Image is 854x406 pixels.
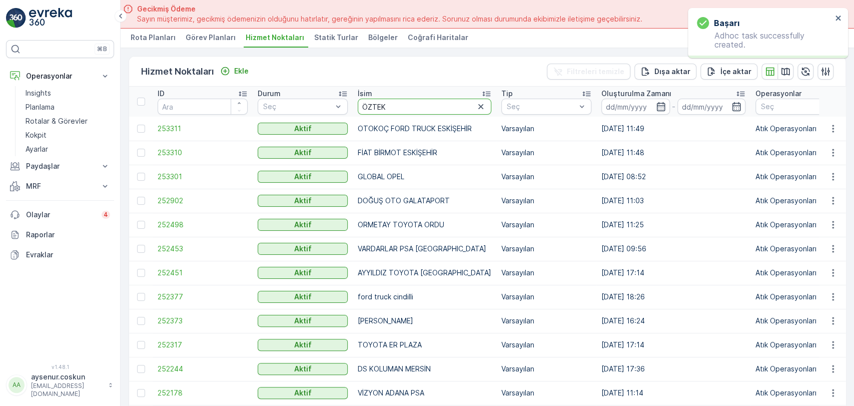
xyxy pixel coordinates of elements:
[567,67,624,77] p: Filtreleri temizle
[353,165,496,189] td: GLOBAL OPEL
[158,340,248,350] a: 252317
[596,333,750,357] td: [DATE] 17:14
[158,124,248,134] a: 253311
[596,285,750,309] td: [DATE] 18:26
[601,89,671,99] p: Oluşturulma Zamanı
[6,156,114,176] button: Paydaşlar
[547,64,630,80] button: Filtreleri temizle
[158,268,248,278] a: 252451
[22,142,114,156] a: Ayarlar
[507,102,576,112] p: Seç
[672,101,675,113] p: -
[596,141,750,165] td: [DATE] 11:48
[353,141,496,165] td: FİAT BİRMOT ESKİŞEHİR
[258,219,348,231] button: Aktif
[29,8,72,28] img: logo_light-DOdMpM7g.png
[353,381,496,405] td: VİZYON ADANA PSA
[158,364,248,374] span: 252244
[654,67,690,77] p: Dışa aktar
[137,221,145,229] div: Toggle Row Selected
[700,64,757,80] button: İçe aktar
[26,250,110,260] p: Evraklar
[158,148,248,158] a: 253310
[26,71,94,81] p: Operasyonlar
[263,102,332,112] p: Seç
[258,387,348,399] button: Aktif
[158,388,248,398] a: 252178
[137,4,642,14] span: Gecikmiş Ödeme
[137,125,145,133] div: Toggle Row Selected
[158,99,248,115] input: Ara
[137,293,145,301] div: Toggle Row Selected
[496,117,596,141] td: Varsayılan
[26,210,96,220] p: Olaylar
[158,292,248,302] span: 252377
[596,213,750,237] td: [DATE] 11:25
[258,291,348,303] button: Aktif
[258,243,348,255] button: Aktif
[22,100,114,114] a: Planlama
[258,195,348,207] button: Aktif
[258,363,348,375] button: Aktif
[755,89,801,99] p: Operasyonlar
[6,372,114,398] button: AAaysenur.coskun[EMAIL_ADDRESS][DOMAIN_NAME]
[353,213,496,237] td: ORMETAY TOYOTA ORDU
[596,237,750,261] td: [DATE] 09:56
[6,66,114,86] button: Operasyonlar
[6,245,114,265] a: Evraklar
[314,33,358,43] span: Statik Turlar
[26,161,94,171] p: Paydaşlar
[158,316,248,326] a: 252373
[496,381,596,405] td: Varsayılan
[697,31,832,49] p: Adhoc task successfully created.
[496,261,596,285] td: Varsayılan
[158,89,165,99] p: ID
[137,317,145,325] div: Toggle Row Selected
[601,99,670,115] input: dd/mm/yyyy
[258,171,348,183] button: Aktif
[408,33,468,43] span: Coğrafi Haritalar
[353,333,496,357] td: TOYOTA ER PLAZA
[294,340,312,350] p: Aktif
[31,382,103,398] p: [EMAIL_ADDRESS][DOMAIN_NAME]
[294,172,312,182] p: Aktif
[294,244,312,254] p: Aktif
[246,33,304,43] span: Hizmet Noktaları
[158,196,248,206] a: 252902
[294,148,312,158] p: Aktif
[216,65,253,77] button: Ekle
[258,315,348,327] button: Aktif
[294,196,312,206] p: Aktif
[496,141,596,165] td: Varsayılan
[22,128,114,142] a: Kokpit
[26,230,110,240] p: Raporlar
[258,89,281,99] p: Durum
[137,173,145,181] div: Toggle Row Selected
[501,89,513,99] p: Tip
[9,377,25,393] div: AA
[137,149,145,157] div: Toggle Row Selected
[258,147,348,159] button: Aktif
[137,245,145,253] div: Toggle Row Selected
[294,316,312,326] p: Aktif
[141,65,214,79] p: Hizmet Noktaları
[158,220,248,230] span: 252498
[158,244,248,254] span: 252453
[158,172,248,182] a: 253301
[6,176,114,196] button: MRF
[137,365,145,373] div: Toggle Row Selected
[294,364,312,374] p: Aktif
[596,381,750,405] td: [DATE] 11:14
[6,205,114,225] a: Olaylar4
[258,123,348,135] button: Aktif
[496,333,596,357] td: Varsayılan
[26,88,51,98] p: Insights
[258,339,348,351] button: Aktif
